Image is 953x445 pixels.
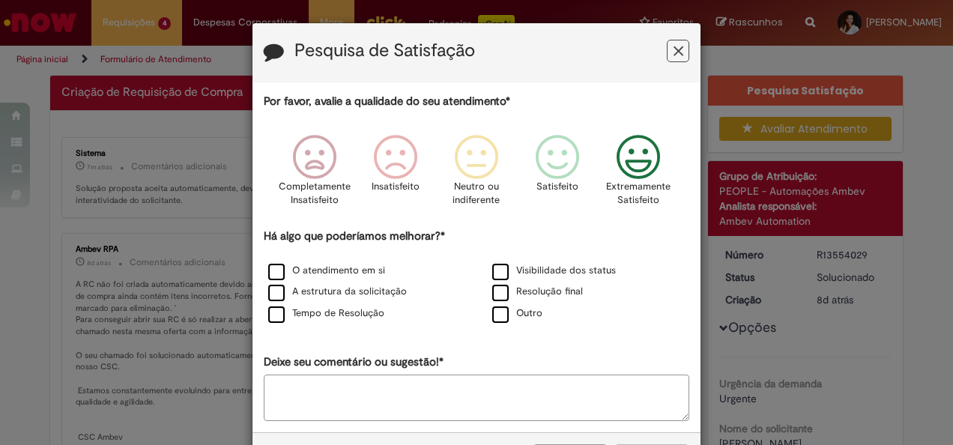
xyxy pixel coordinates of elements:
[438,124,515,226] div: Neutro ou indiferente
[450,180,503,208] p: Neutro ou indiferente
[264,354,444,370] label: Deixe seu comentário ou sugestão!*
[606,180,671,208] p: Extremamente Satisfeito
[357,124,434,226] div: Insatisfeito
[492,264,616,278] label: Visibilidade dos status
[276,124,352,226] div: Completamente Insatisfeito
[264,94,510,109] label: Por favor, avalie a qualidade do seu atendimento*
[268,264,385,278] label: O atendimento em si
[268,285,407,299] label: A estrutura da solicitação
[372,180,420,194] p: Insatisfeito
[268,306,384,321] label: Tempo de Resolução
[492,285,583,299] label: Resolução final
[279,180,351,208] p: Completamente Insatisfeito
[600,124,677,226] div: Extremamente Satisfeito
[264,228,689,325] div: Há algo que poderíamos melhorar?*
[536,180,578,194] p: Satisfeito
[492,306,542,321] label: Outro
[294,41,475,61] label: Pesquisa de Satisfação
[519,124,596,226] div: Satisfeito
